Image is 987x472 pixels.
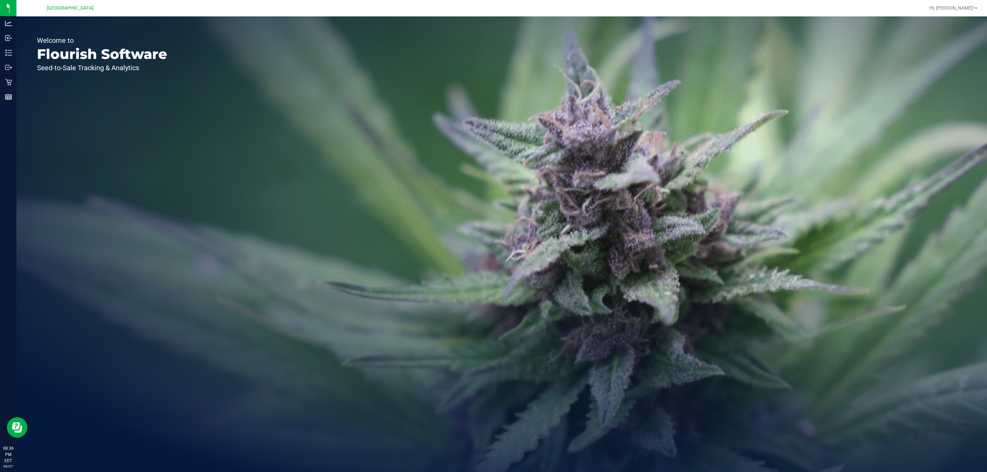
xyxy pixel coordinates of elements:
[37,64,167,71] p: Seed-to-Sale Tracking & Analytics
[929,5,974,11] span: Hi, [PERSON_NAME]!
[47,5,94,11] span: [GEOGRAPHIC_DATA]
[7,417,27,438] iframe: Resource center
[3,464,13,469] p: 09/27
[3,445,13,464] p: 08:36 PM EDT
[5,49,12,56] inline-svg: Inventory
[5,35,12,41] inline-svg: Inbound
[37,37,167,44] p: Welcome to
[5,64,12,71] inline-svg: Outbound
[5,79,12,86] inline-svg: Retail
[5,20,12,27] inline-svg: Analytics
[5,94,12,100] inline-svg: Reports
[37,47,167,61] p: Flourish Software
